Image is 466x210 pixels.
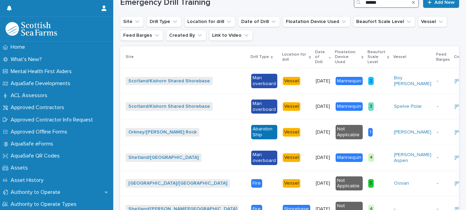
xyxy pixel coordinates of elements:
[251,100,277,114] div: Man overboard
[336,77,363,85] div: Mannequin
[209,30,253,41] button: Link to Video
[8,189,66,196] p: Authority to Operate
[166,30,206,41] button: Created By
[368,102,374,111] div: 3
[128,104,210,109] a: Scotland/Kishorn Shared Shorebase
[437,180,449,186] p: -
[120,16,144,27] button: Site
[316,180,330,186] p: [DATE]
[8,165,33,171] p: Assets
[283,16,350,27] button: Floatation Device Used
[238,16,280,27] button: Date of Drill
[8,44,31,50] p: Home
[316,104,330,109] p: [DATE]
[5,22,57,36] img: bPIBxiqnSb2ggTQWdOVV
[8,177,49,184] p: Asset History
[283,77,300,85] div: Vessel
[8,92,53,99] p: ACL Assessors
[8,68,77,75] p: Mental Health First Aiders
[251,151,277,165] div: Man overboard
[437,78,449,84] p: -
[126,53,134,61] p: Site
[394,104,422,109] a: Spelve Polar
[283,153,300,162] div: Vessel
[251,125,277,139] div: Abandon Ship
[437,155,449,161] p: -
[147,16,182,27] button: Drill Type
[336,102,363,111] div: Mannequin
[368,48,385,66] p: Beaufort Scale Level
[336,153,363,162] div: Mannequin
[8,56,47,63] p: What's New?
[128,129,197,135] a: Orkney/[PERSON_NAME] Rock
[436,51,450,63] p: Feed Barges
[394,152,431,164] a: [PERSON_NAME] Aspen
[316,155,330,161] p: [DATE]
[394,75,431,87] a: Boy [PERSON_NAME]
[120,30,163,41] button: Feed Barges
[316,78,330,84] p: [DATE]
[418,16,447,27] button: Vessel
[128,180,227,186] a: [GEOGRAPHIC_DATA]/[GEOGRAPHIC_DATA]
[437,104,449,109] p: -
[437,129,449,135] p: -
[283,128,300,137] div: Vessel
[8,104,70,111] p: Approved Contractors
[393,53,406,61] p: Vessel
[8,117,98,123] p: Approved Contractor Info Request
[8,80,76,87] p: AquaSafe Developments
[128,78,210,84] a: Scotland/Kishorn Shared Shorebase
[128,155,199,161] a: Shetland/[GEOGRAPHIC_DATA]
[251,74,277,88] div: Man overboard
[353,16,415,27] button: Beaufort Scale Level
[8,201,82,208] p: Authority to Operate Types
[315,48,327,66] p: Date of Drill
[368,128,373,137] div: 1
[316,129,330,135] p: [DATE]
[251,53,269,61] p: Drill Type
[336,125,363,139] div: Not Applicable
[394,129,431,135] a: [PERSON_NAME]
[335,48,360,66] p: Floatation Device Used
[368,153,374,162] div: 4
[184,16,235,27] button: Location for drill
[394,180,409,186] a: Ossian
[368,179,374,188] div: 5
[8,141,59,147] p: AquaSafe eForms
[283,102,300,111] div: Vessel
[8,129,73,135] p: Approved Offline Forms
[8,153,65,159] p: AquaSafe QR Codes
[251,179,262,188] div: Fire
[283,179,300,188] div: Vessel
[368,77,374,85] div: 2
[336,176,363,191] div: Not Applicable
[282,51,307,63] p: Location for drill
